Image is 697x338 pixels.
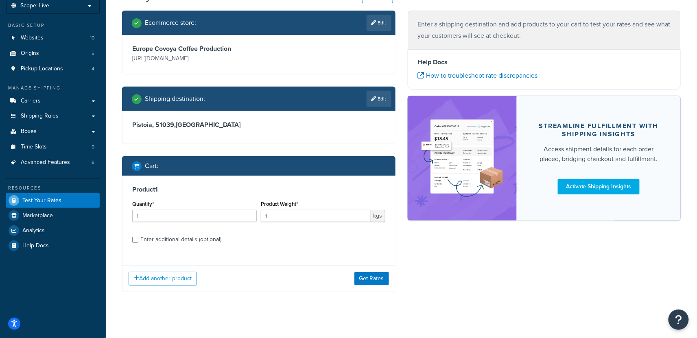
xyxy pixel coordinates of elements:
[6,238,100,253] a: Help Docs
[21,50,39,57] span: Origins
[6,31,100,46] a: Websites10
[21,65,63,72] span: Pickup Locations
[132,45,257,53] h3: Europe Covoya Coffee Production
[129,272,197,286] button: Add another product
[6,155,100,170] li: Advanced Features
[6,46,100,61] li: Origins
[132,53,257,64] p: [URL][DOMAIN_NAME]
[371,210,385,222] span: kgs
[354,272,389,285] button: Get Rates
[90,35,94,41] span: 10
[536,122,661,138] div: Streamline Fulfillment with Shipping Insights
[6,46,100,61] a: Origins5
[6,223,100,238] a: Analytics
[558,179,640,194] a: Activate Shipping Insights
[669,310,689,330] button: Open Resource Center
[261,201,298,207] label: Product Weight*
[132,121,385,129] h3: Pistoia, 51039 , [GEOGRAPHIC_DATA]
[20,2,49,9] span: Scope: Live
[145,95,205,102] h2: Shipping destination :
[22,197,61,204] span: Test Your Rates
[261,210,371,222] input: 0.00
[92,65,94,72] span: 4
[418,71,538,80] a: How to troubleshoot rate discrepancies
[418,57,671,67] h4: Help Docs
[536,144,661,164] div: Access shipment details for each order placed, bridging checkout and fulfillment.
[21,35,44,41] span: Websites
[420,108,505,208] img: feature-image-si-e24932ea9b9fcd0ff835db86be1ff8d589347e8876e1638d903ea230a36726be.png
[21,98,41,105] span: Carriers
[145,162,158,170] h2: Cart :
[6,185,100,192] div: Resources
[6,61,100,76] a: Pickup Locations4
[6,193,100,208] a: Test Your Rates
[132,210,257,222] input: 0
[6,109,100,124] a: Shipping Rules
[6,85,100,92] div: Manage Shipping
[22,212,53,219] span: Marketplace
[418,19,671,41] p: Enter a shipping destination and add products to your cart to test your rates and see what your c...
[6,94,100,109] a: Carriers
[92,50,94,57] span: 5
[6,208,100,223] a: Marketplace
[367,15,391,31] a: Edit
[6,140,100,155] a: Time Slots0
[21,144,47,150] span: Time Slots
[92,144,94,150] span: 0
[6,155,100,170] a: Advanced Features6
[21,113,59,120] span: Shipping Rules
[6,31,100,46] li: Websites
[145,19,196,26] h2: Ecommerce store :
[6,22,100,29] div: Basic Setup
[132,185,385,194] h3: Product 1
[6,124,100,139] a: Boxes
[6,61,100,76] li: Pickup Locations
[132,201,154,207] label: Quantity*
[22,227,45,234] span: Analytics
[22,242,49,249] span: Help Docs
[132,237,138,243] input: Enter additional details (optional)
[92,159,94,166] span: 6
[21,128,37,135] span: Boxes
[367,91,391,107] a: Edit
[140,234,221,245] div: Enter additional details (optional)
[6,140,100,155] li: Time Slots
[21,159,70,166] span: Advanced Features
